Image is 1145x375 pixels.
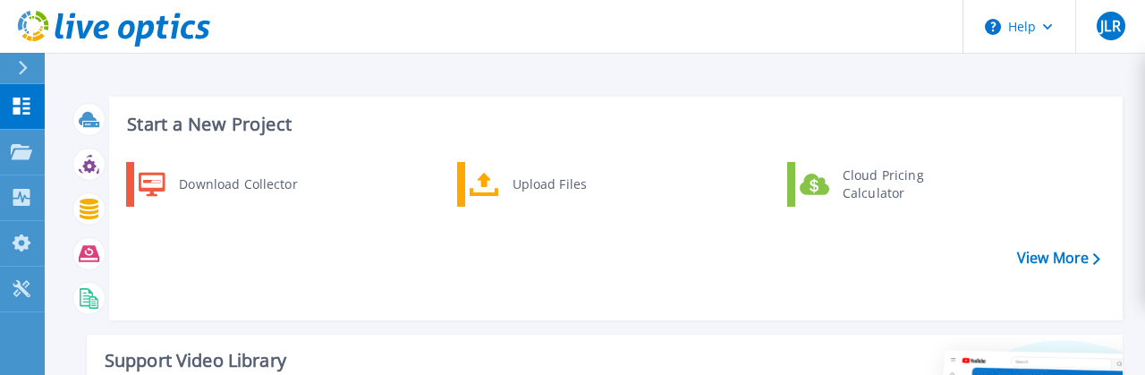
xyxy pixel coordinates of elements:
[1100,19,1120,33] span: JLR
[126,162,310,207] a: Download Collector
[834,166,966,202] div: Cloud Pricing Calculator
[1017,250,1100,267] a: View More
[504,166,636,202] div: Upload Files
[787,162,971,207] a: Cloud Pricing Calculator
[457,162,640,207] a: Upload Files
[105,349,643,372] div: Support Video Library
[170,166,305,202] div: Download Collector
[127,115,1099,134] h3: Start a New Project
